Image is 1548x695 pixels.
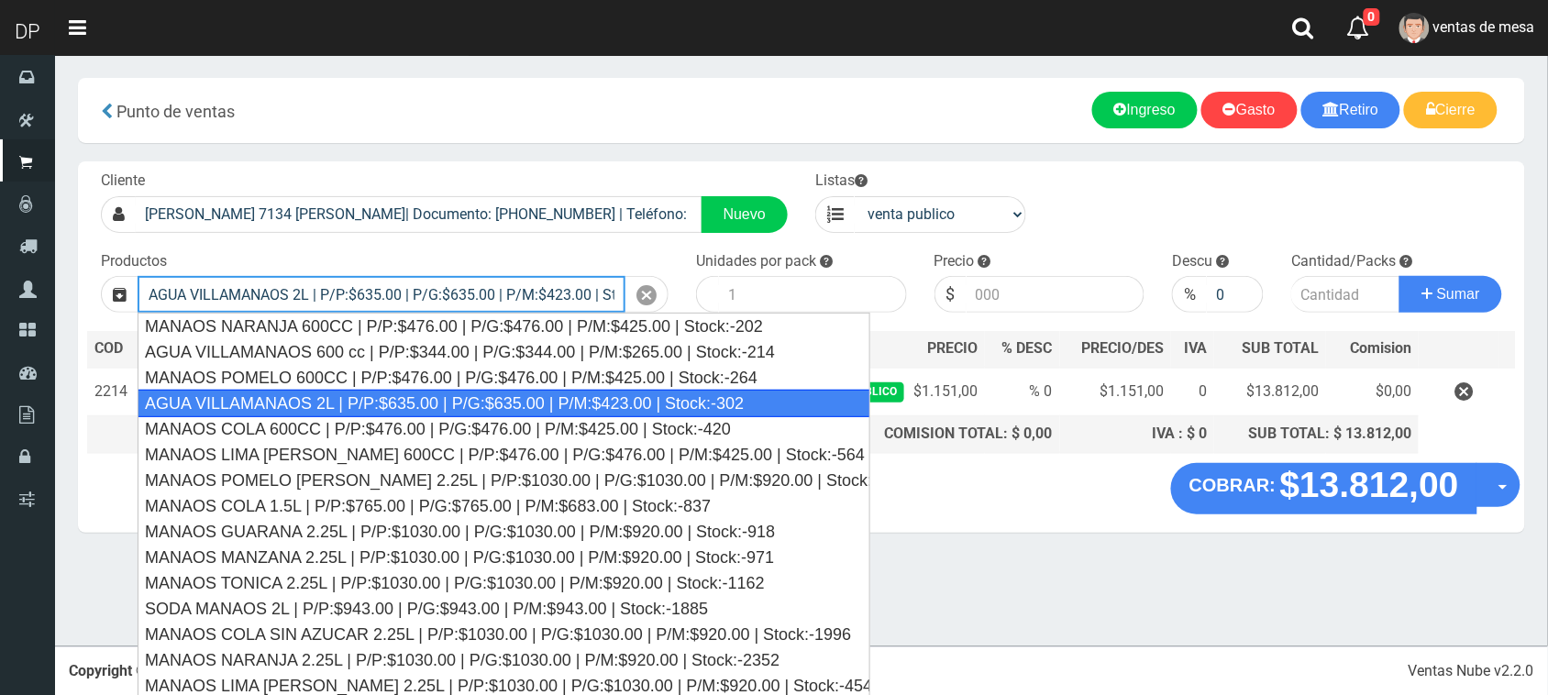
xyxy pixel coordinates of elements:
span: IVA [1184,339,1207,357]
strong: $13.812,00 [1280,465,1459,504]
span: PRECIO [927,338,978,359]
div: MANAOS COLA 1.5L | P/P:$765.00 | P/G:$765.00 | P/M:$683.00 | Stock:-837 [138,493,869,519]
label: Precio [934,251,975,272]
img: User Image [1399,13,1430,43]
a: Nuevo [702,196,788,233]
input: Cantidad [1291,276,1400,313]
input: 000 [967,276,1145,313]
div: MANAOS NARANJA 2.25L | P/P:$1030.00 | P/G:$1030.00 | P/M:$920.00 | Stock:-2352 [138,647,869,673]
button: COBRAR: $13.812,00 [1171,463,1477,514]
div: MANAOS MANZANA 2.25L | P/P:$1030.00 | P/G:$1030.00 | P/M:$920.00 | Stock:-971 [138,545,869,570]
label: Descu [1172,251,1212,272]
td: 2214 [87,368,142,415]
div: MANAOS POMELO [PERSON_NAME] 2.25L | P/P:$1030.00 | P/G:$1030.00 | P/M:$920.00 | Stock:-663 [138,468,869,493]
strong: COBRAR: [1189,475,1276,495]
th: COD [87,331,142,368]
div: Ventas Nube v2.2.0 [1409,661,1534,682]
div: MANAOS NARANJA 600CC | P/P:$476.00 | P/G:$476.00 | P/M:$425.00 | Stock:-202 [138,314,869,339]
td: $1.151,00 [1060,368,1172,415]
div: IVA : $ 0 [1067,424,1208,445]
td: % 0 [985,368,1060,415]
div: COMISION TOTAL: $ 0,00 [769,424,1052,445]
input: 000 [1207,276,1264,313]
div: MANAOS COLA SIN AZUCAR 2.25L | P/P:$1030.00 | P/G:$1030.00 | P/M:$920.00 | Stock:-1996 [138,622,869,647]
a: Ingreso [1092,92,1198,128]
span: SUB TOTAL [1242,338,1319,359]
button: Sumar [1399,276,1502,313]
td: $1.151,00 [762,368,985,415]
span: Sumar [1437,286,1480,302]
span: Comision [1350,338,1411,359]
input: 1 [719,276,907,313]
a: Gasto [1201,92,1298,128]
input: Introduzca el nombre del producto [138,276,625,313]
div: SUB TOTAL: $ 13.812,00 [1222,424,1411,445]
div: MANAOS COLA 600CC | P/P:$476.00 | P/G:$476.00 | P/M:$425.00 | Stock:-420 [138,416,869,442]
div: $ [934,276,967,313]
div: AGUA VILLAMANAOS 600 cc | P/P:$344.00 | P/G:$344.00 | P/M:$265.00 | Stock:-214 [138,339,869,365]
label: Productos [101,251,167,272]
label: Listas [815,171,868,192]
td: $13.812,00 [1214,368,1326,415]
input: Consumidor Final [136,196,702,233]
span: Punto de ventas [116,102,235,121]
strong: Copyright © [DATE]-[DATE] [69,662,327,679]
td: 0 [1171,368,1214,415]
div: AGUA VILLAMANAOS 2L | P/P:$635.00 | P/G:$635.00 | P/M:$423.00 | Stock:-302 [138,390,870,417]
a: Cierre [1404,92,1498,128]
td: $0,00 [1326,368,1419,415]
label: Unidades por pack [696,251,816,272]
span: PRECIO/DES [1081,339,1164,357]
label: Cliente [101,171,145,192]
span: ventas de mesa [1433,18,1535,36]
div: MANAOS GUARANA 2.25L | P/P:$1030.00 | P/G:$1030.00 | P/M:$920.00 | Stock:-918 [138,519,869,545]
div: MANAOS TONICA 2.25L | P/P:$1030.00 | P/G:$1030.00 | P/M:$920.00 | Stock:-1162 [138,570,869,596]
span: % DESC [1002,339,1053,357]
div: SODA MANAOS 2L | P/P:$943.00 | P/G:$943.00 | P/M:$943.00 | Stock:-1885 [138,596,869,622]
a: Retiro [1301,92,1401,128]
span: 0 [1364,8,1380,26]
div: MANAOS LIMA [PERSON_NAME] 600CC | P/P:$476.00 | P/G:$476.00 | P/M:$425.00 | Stock:-564 [138,442,869,468]
label: Cantidad/Packs [1291,251,1396,272]
div: % [1172,276,1207,313]
div: MANAOS POMELO 600CC | P/P:$476.00 | P/G:$476.00 | P/M:$425.00 | Stock:-264 [138,365,869,391]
